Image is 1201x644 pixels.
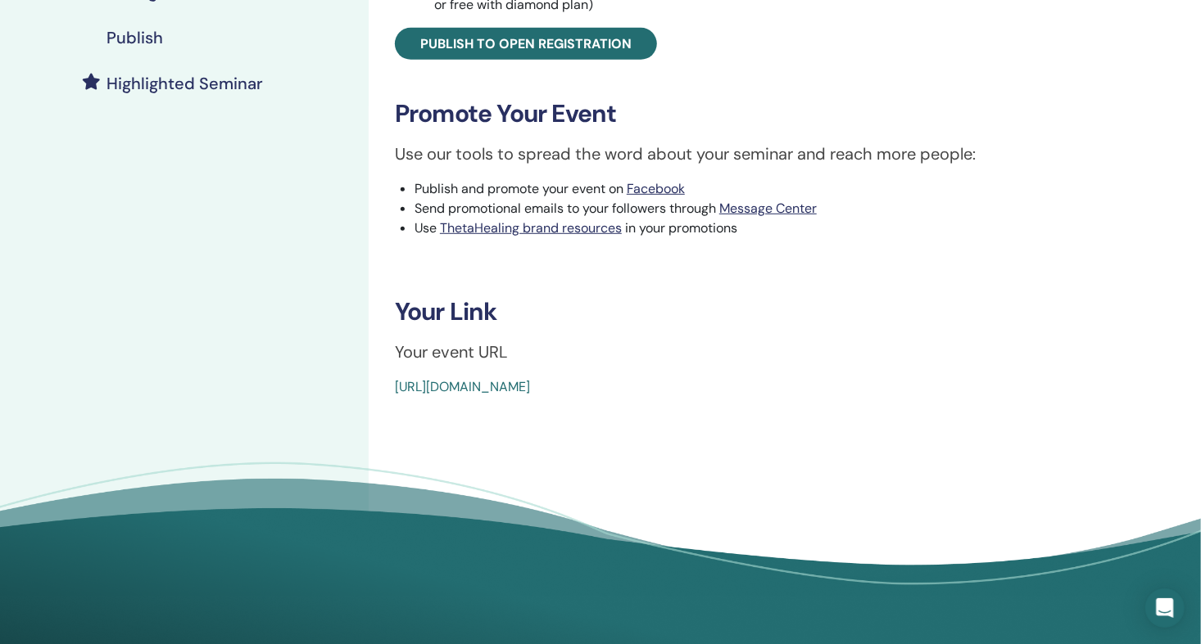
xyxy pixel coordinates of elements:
h4: Highlighted Seminar [107,74,263,93]
h3: Your Link [395,297,1143,327]
p: Your event URL [395,340,1143,364]
li: Send promotional emails to your followers through [415,199,1143,218]
a: [URL][DOMAIN_NAME] [395,378,530,395]
a: ThetaHealing brand resources [440,219,622,236]
span: Publish to open registration [420,35,632,52]
a: Publish to open registration [395,28,657,60]
li: Use in your promotions [415,218,1143,238]
h4: Publish [107,28,163,47]
a: Message Center [719,200,817,217]
a: Facebook [627,180,685,197]
div: Open Intercom Messenger [1145,588,1185,628]
p: Use our tools to spread the word about your seminar and reach more people: [395,142,1143,166]
li: Publish and promote your event on [415,179,1143,199]
h3: Promote Your Event [395,99,1143,128]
